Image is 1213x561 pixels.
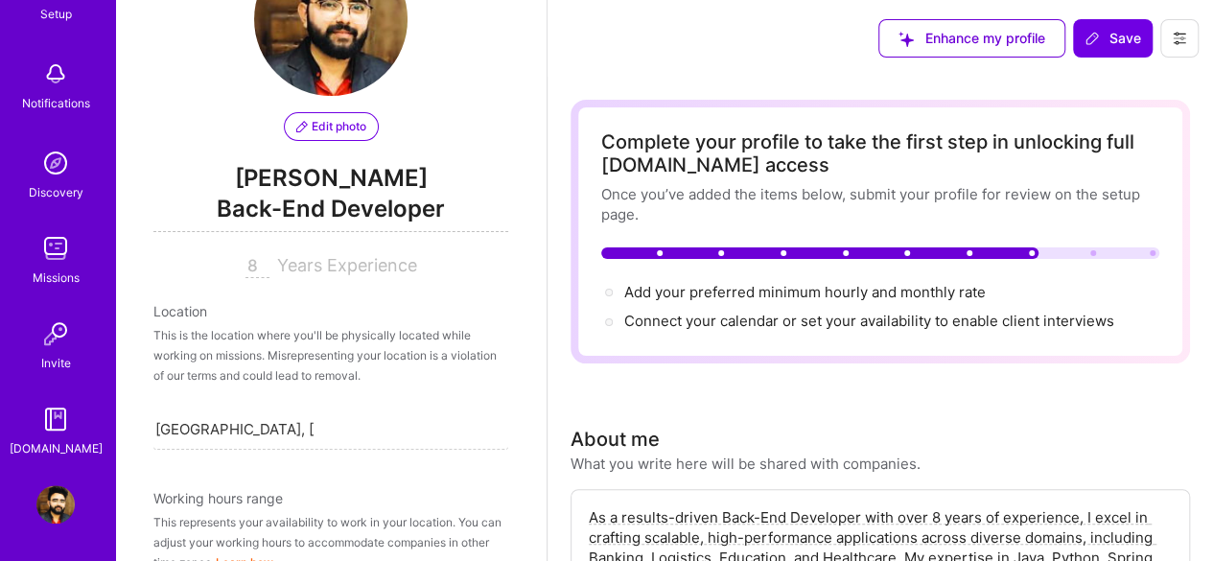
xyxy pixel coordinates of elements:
span: Save [1085,29,1141,48]
span: Back-End Developer [153,193,508,232]
div: Once you’ve added the items below, submit your profile for review on the setup page. [601,184,1159,224]
span: Years Experience [277,255,417,275]
div: Missions [33,268,80,288]
img: guide book [36,400,75,438]
div: Complete your profile to take the first step in unlocking full [DOMAIN_NAME] access [601,130,1159,176]
a: User Avatar [32,485,80,524]
img: Invite [36,315,75,353]
img: bell [36,55,75,93]
img: teamwork [36,229,75,268]
img: User Avatar [36,485,75,524]
span: [PERSON_NAME] [153,164,508,193]
span: Working hours range [153,490,283,506]
div: Location [153,301,508,321]
button: Edit photo [284,112,379,141]
input: XX [245,255,269,278]
div: [DOMAIN_NAME] [10,438,103,458]
span: Connect your calendar or set your availability to enable client interviews [624,312,1114,330]
div: Invite [41,353,71,373]
div: Setup [40,4,72,24]
div: This is the location where you'll be physically located while working on missions. Misrepresentin... [153,325,508,386]
div: About me [571,425,660,454]
div: Notifications [22,93,90,113]
img: discovery [36,144,75,182]
div: Discovery [29,182,83,202]
div: What you write here will be shared with companies. [571,454,921,474]
span: Edit photo [296,118,366,135]
span: Add your preferred minimum hourly and monthly rate [624,283,986,301]
i: icon PencilPurple [296,121,308,132]
button: Save [1073,19,1153,58]
div: How long have you been doing this work? [245,255,277,275]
